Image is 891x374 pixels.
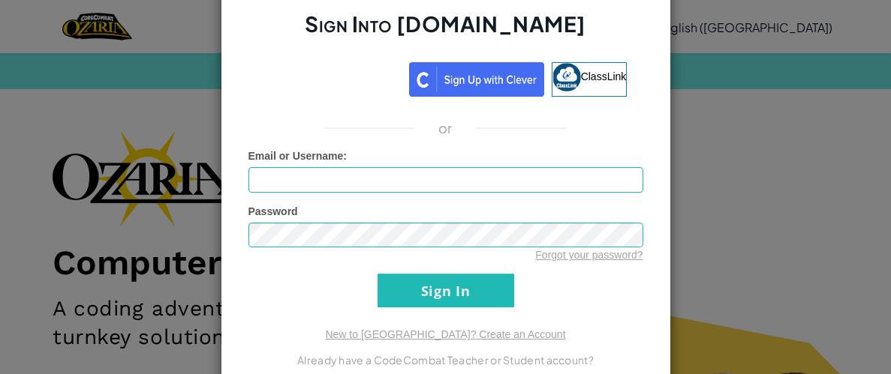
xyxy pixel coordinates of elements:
[438,119,453,137] p: or
[257,61,409,94] iframe: Sign in with Google Button
[552,63,581,91] img: classlink-logo-small.png
[535,249,643,261] a: Forgot your password?
[248,10,643,53] h2: Sign Into [DOMAIN_NAME]
[248,351,643,369] p: Already have a CodeCombat Teacher or Student account?
[248,205,298,217] span: Password
[409,62,544,97] img: clever_sso_button@2x.png
[248,148,348,163] label: :
[581,70,627,82] span: ClassLink
[378,274,514,307] input: Sign In
[325,328,565,340] a: New to [GEOGRAPHIC_DATA]? Create an Account
[248,150,344,162] span: Email or Username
